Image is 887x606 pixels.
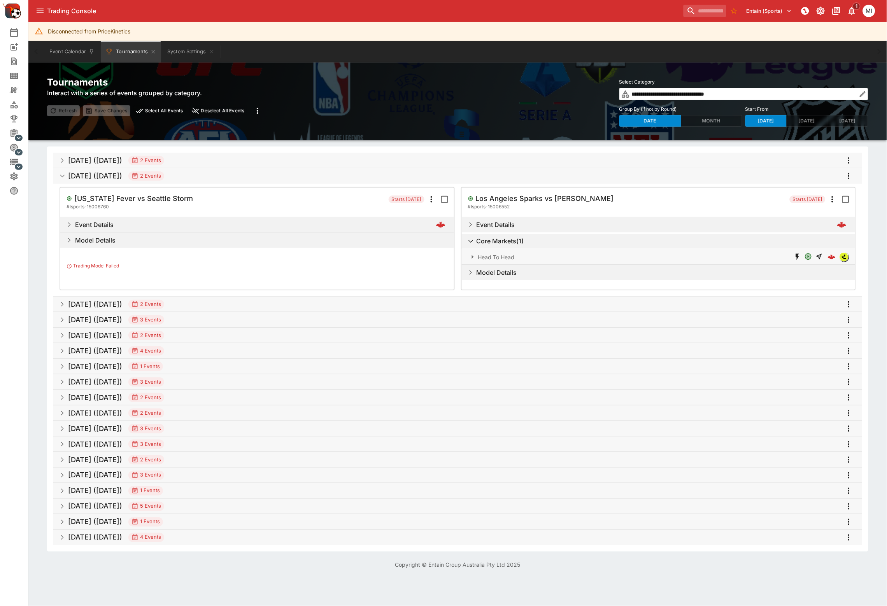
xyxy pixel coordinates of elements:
[9,71,31,80] div: Template Search
[9,28,31,37] div: Event Calendar
[462,249,855,265] button: Expand
[68,409,122,417] h5: [DATE] ([DATE])
[424,192,438,206] button: more
[477,237,524,245] h6: Core Markets ( 1 )
[9,86,31,95] div: Nexus Entities
[742,5,797,17] button: Select Tenant
[9,186,31,196] div: Help & Support
[131,172,161,180] div: 2 Events
[133,105,186,116] button: preview
[131,157,161,164] div: 2 Events
[478,253,515,261] p: Head To Head
[804,253,813,260] svg: Open
[842,344,856,358] button: more
[53,452,862,468] button: [DATE] ([DATE])2 Eventsmore
[131,316,161,324] div: 3 Events
[131,409,161,417] div: 2 Events
[28,561,887,569] p: Copyright © Entain Group Australia Pty Ltd 2025
[786,115,827,127] button: [DATE]
[68,533,122,542] h5: [DATE] ([DATE])
[68,346,122,355] h5: [DATE] ([DATE])
[131,456,161,464] div: 2 Events
[68,486,122,495] h5: [DATE] ([DATE])
[436,220,445,229] img: logo-cerberus--red.svg
[53,297,862,312] button: [DATE] ([DATE])2 Eventsmore
[67,263,119,269] span: Trading Model Failed
[131,300,161,308] div: 2 Events
[53,343,862,359] button: [DATE] ([DATE])4 Eventsmore
[790,196,826,203] span: Starts [DATE]
[53,468,862,483] button: [DATE] ([DATE])3 Eventsmore
[619,76,868,88] label: Select Category
[619,115,742,127] div: Group By (if not by Round)
[53,359,862,374] button: [DATE] ([DATE])1 Eventsmore
[131,472,161,479] div: 3 Events
[68,377,122,386] h5: [DATE] ([DATE])
[827,115,868,127] button: [DATE]
[47,88,265,98] h6: Interact with a series of events grouped by category.
[9,100,31,109] div: Categories
[814,4,828,18] button: Toggle light/dark mode
[68,455,122,464] h5: [DATE] ([DATE])
[53,168,862,184] button: [DATE] ([DATE])2 Eventsmore
[68,502,122,511] h5: [DATE] ([DATE])
[53,437,862,452] button: [DATE] ([DATE])3 Eventsmore
[745,115,868,127] div: Start From
[131,363,160,370] div: 1 Events
[842,154,856,168] button: more
[842,484,856,498] button: more
[67,203,109,211] span: # lsports-15006760
[251,104,265,118] button: more
[829,4,843,18] button: Documentation
[842,169,856,183] button: more
[477,221,515,229] h6: Event Details
[131,332,161,339] div: 2 Events
[842,328,856,342] button: more
[837,220,847,229] img: logo-cerberus--red.svg
[45,41,99,63] button: Event Calendar
[842,531,856,545] button: more
[837,220,847,229] div: 8eae90d7-655a-468d-8db2-1fa58b8f7e42
[68,471,122,480] h5: [DATE] ([DATE])
[131,394,161,402] div: 2 Events
[131,378,161,386] div: 3 Events
[815,253,824,262] span: Straight
[53,499,862,514] button: [DATE] ([DATE])5 Eventsmore
[842,375,856,389] button: more
[68,315,122,324] h5: [DATE] ([DATE])
[74,194,193,203] h5: [US_STATE] Fever vs Seattle Storm
[436,220,445,229] div: b4d02906-1993-4233-aa35-26c6c889d309
[619,103,742,115] label: Group By (if not by Round)
[842,391,856,405] button: more
[842,406,856,420] button: more
[745,115,787,127] button: [DATE]
[9,129,31,138] div: Management
[47,76,265,88] h2: Tournaments
[53,153,862,168] button: [DATE] ([DATE])2 Eventsmore
[33,4,47,18] button: open drawer
[9,42,31,52] div: New Event
[68,300,122,309] h5: [DATE] ([DATE])
[53,483,862,499] button: [DATE] ([DATE])1 Eventsmore
[462,217,855,232] button: Expand
[131,425,161,433] div: 3 Events
[53,514,862,530] button: [DATE] ([DATE])1 Eventsmore
[163,41,219,63] button: System Settings
[68,517,122,526] h5: [DATE] ([DATE])
[9,157,31,167] div: Infrastructure
[863,5,875,17] div: michael.wilczynski
[468,203,510,211] span: # lsports-15006552
[684,5,726,17] input: search
[53,390,862,405] button: [DATE] ([DATE])2 Eventsmore
[842,422,856,436] button: more
[53,374,862,390] button: [DATE] ([DATE])3 Eventsmore
[131,534,161,541] div: 4 Events
[793,253,802,261] svg: SGM
[477,269,517,277] h6: Model Details
[462,265,855,280] button: Expand
[9,57,31,66] div: Search
[131,347,161,355] div: 4 Events
[798,4,812,18] button: NOT Connected to PK
[68,424,122,433] h5: [DATE] ([DATE])
[131,518,160,526] div: 1 Events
